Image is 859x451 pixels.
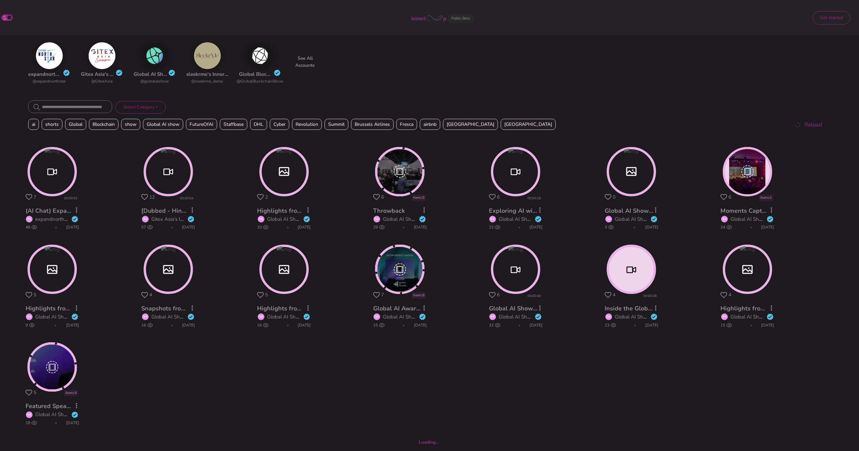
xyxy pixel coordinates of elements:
[497,194,500,200] span: 6
[443,119,498,130] span: [GEOGRAPHIC_DATA]
[766,313,774,320] img: verified
[351,119,394,130] span: Brussels Airlines
[34,194,36,200] span: 7
[728,292,731,298] span: 4
[267,313,350,320] a: Global AI Show 's Innerloop Account
[535,313,542,320] img: verified
[499,216,582,222] a: Global AI Show 's Innerloop Account
[381,292,384,298] span: 7
[141,207,401,215] a: [Dubbed - Hindi + Interactions ] GITEX ASIA - Interview with [PERSON_NAME] (Crossware)
[373,313,380,320] div: GA
[605,216,612,222] div: GA
[26,420,37,426] span: 18
[26,216,33,222] div: EA
[489,207,655,215] a: Exploring AI with [PERSON_NAME] : Global AI Show 2024
[489,322,500,328] span: 32
[168,69,175,77] img: verified
[65,119,86,130] span: Global
[121,119,140,130] span: show
[71,313,79,320] img: verified
[239,71,341,78] a: Global Blockchain show Innerloop Account
[142,216,149,222] div: GA
[237,78,283,85] a: @GlobalBlockchainShow
[26,313,33,320] div: GA
[813,11,850,24] button: Get started
[66,322,79,328] span: [DATE]
[250,119,267,130] span: DHL
[141,42,168,69] img: alt
[63,69,70,77] img: verified
[151,216,220,222] a: Gitex Asia's Innerloop Account
[26,322,35,328] span: 9
[720,322,732,328] span: 15
[383,313,466,320] a: Global AI Show 's Innerloop Account
[186,42,228,87] a: altsleekrme's Innerloop Account@sleekrme_demo
[258,216,264,222] div: GA
[605,224,614,230] span: 3
[419,439,439,445] b: Loading...
[89,119,118,130] span: Blockchain
[257,207,357,215] a: Highlights from Global AI Show (7)
[143,119,183,130] span: Global AI show
[373,304,446,312] a: Global AI Awards (Part 2)
[605,313,612,320] div: GA
[419,313,426,320] img: verified
[91,78,112,85] a: @GitexAsia
[489,313,496,320] div: GA
[66,224,79,230] span: [DATE]
[26,224,37,230] span: 48
[728,194,731,200] span: 6
[298,322,311,328] span: [DATE]
[497,292,500,298] span: 6
[613,194,615,200] span: 0
[613,292,615,298] span: 4
[141,304,232,312] a: Snapshots from Global AI Show
[489,216,496,222] div: GA
[257,322,268,328] span: 16
[273,69,281,77] img: verified
[71,215,79,223] img: verified
[187,215,195,223] img: verified
[28,119,39,130] span: ai
[761,322,774,328] span: [DATE]
[645,224,658,230] span: [DATE]
[298,224,311,230] span: [DATE]
[194,42,221,69] img: alt
[186,71,256,78] a: sleekrme's Innerloop Account
[186,119,217,130] span: FutureOfAI
[66,420,79,426] span: [DATE]
[721,216,728,222] div: GA
[36,42,63,69] img: alt
[721,313,728,320] div: GA
[529,322,543,328] span: [DATE]
[258,313,264,320] div: GA
[730,216,813,222] a: Global AI Show 's Innerloop Account
[292,119,322,130] span: Revolution
[35,313,118,320] a: Global AI Show 's Innerloop Account
[257,304,357,312] a: Highlights from Global AI Show (4)
[529,224,543,230] span: [DATE]
[151,313,234,320] a: Global AI Show 's Innerloop Account
[71,411,79,418] img: verified
[766,215,774,223] img: verified
[149,292,152,298] span: 4
[140,78,169,85] a: @globalaishow
[34,389,36,396] span: 5
[615,313,698,320] a: Global AI Show 's Innerloop Account
[645,322,658,328] span: [DATE]
[383,216,466,222] a: Global AI Show 's Innerloop Account
[324,119,348,130] span: Summit
[420,119,440,130] span: airbnb
[28,42,70,87] a: altexpandnorthstar's Innerloop Accountverified@expandnorthstar
[761,224,774,230] span: [DATE]
[149,194,155,200] span: 12
[650,313,658,320] img: verified
[414,322,427,328] span: [DATE]
[292,55,318,69] p: See All Accounts
[396,119,417,130] span: Fresca
[26,411,33,418] div: GA
[182,224,195,230] span: [DATE]
[257,224,268,230] span: 10
[489,304,553,312] a: Global AI Show Teaser
[35,411,118,418] a: Global AI Show 's Innerloop Account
